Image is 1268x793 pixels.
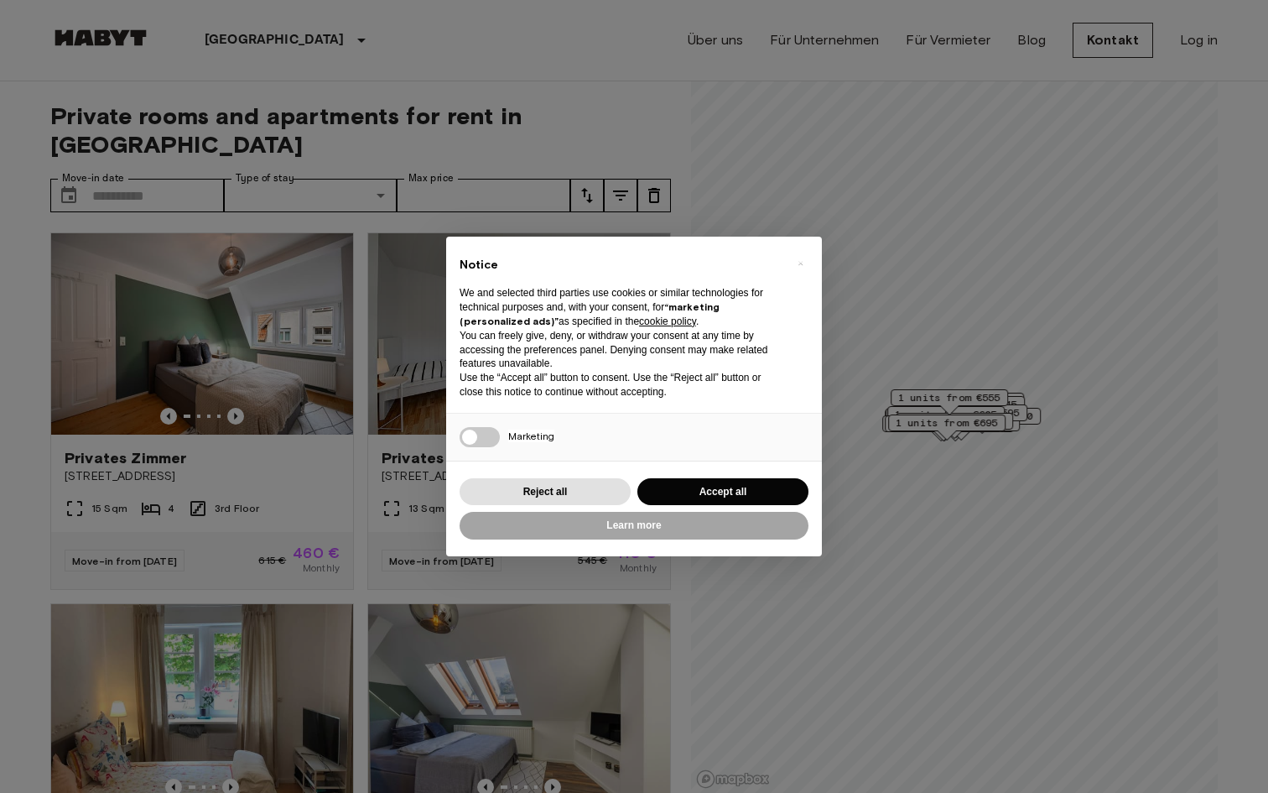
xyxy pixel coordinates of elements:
[798,253,803,274] span: ×
[639,316,696,327] a: cookie policy
[460,512,808,540] button: Learn more
[460,329,782,371] p: You can freely give, deny, or withdraw your consent at any time by accessing the preferences pane...
[508,430,554,442] span: Marketing
[460,286,782,328] p: We and selected third parties use cookies or similar technologies for technical purposes and, wit...
[460,478,631,506] button: Reject all
[460,257,782,274] h2: Notice
[787,250,813,277] button: Close this notice
[637,478,808,506] button: Accept all
[460,300,720,327] strong: “marketing (personalized ads)”
[460,371,782,399] p: Use the “Accept all” button to consent. Use the “Reject all” button or close this notice to conti...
